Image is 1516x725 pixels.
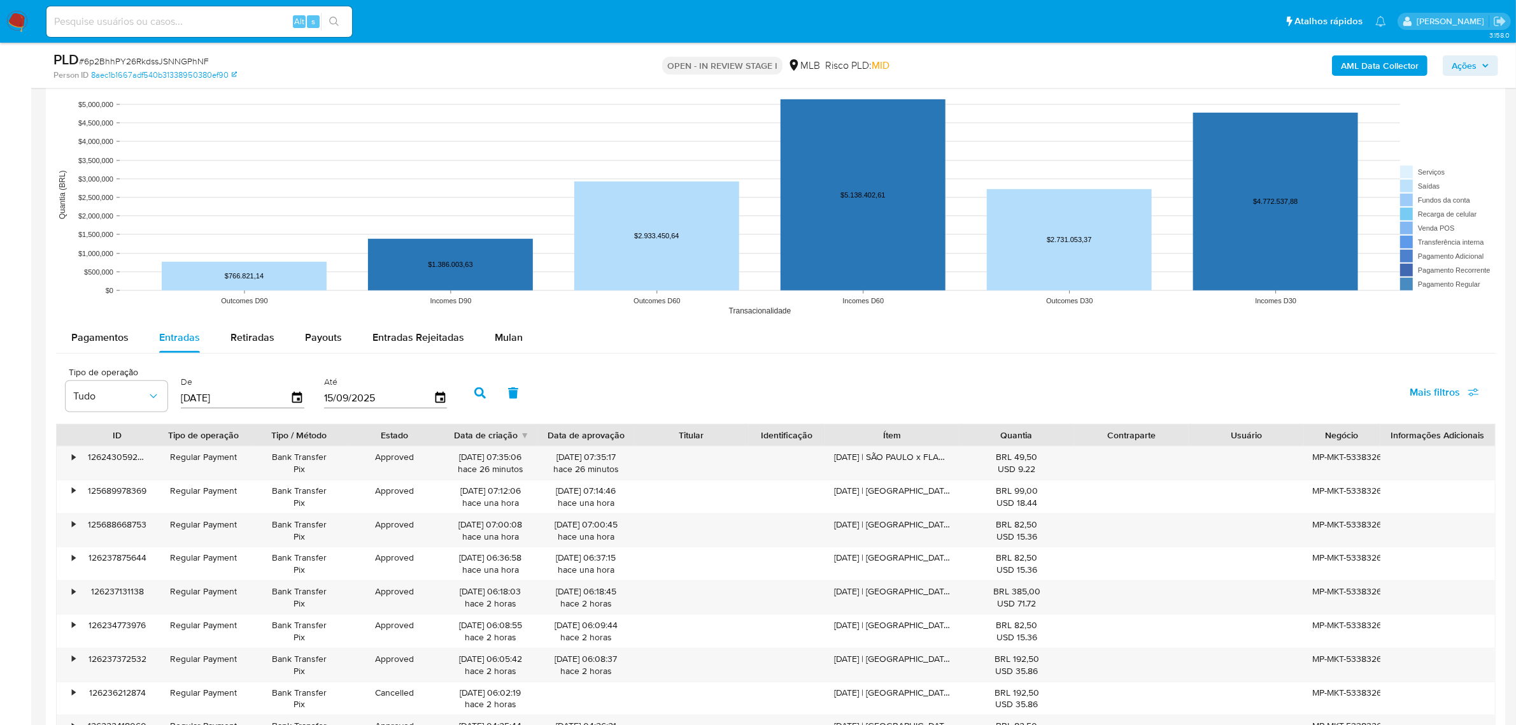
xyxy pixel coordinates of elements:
[294,15,304,27] span: Alt
[1341,55,1419,76] b: AML Data Collector
[91,69,237,81] a: 8aec1b1667adf540b31338950380ef90
[1332,55,1427,76] button: AML Data Collector
[311,15,315,27] span: s
[1294,15,1363,28] span: Atalhos rápidos
[321,13,347,31] button: search-icon
[825,59,889,73] span: Risco PLD:
[79,55,209,68] span: # 6p2BhhPY26RkdssJSNNGPhNF
[872,58,889,73] span: MID
[788,59,820,73] div: MLB
[46,13,352,30] input: Pesquise usuários ou casos...
[1493,15,1506,28] a: Sair
[1452,55,1477,76] span: Ações
[662,57,783,75] p: OPEN - IN REVIEW STAGE I
[53,69,89,81] b: Person ID
[1375,16,1386,27] a: Notificações
[1489,30,1510,40] span: 3.158.0
[1417,15,1489,27] p: laisa.felismino@mercadolivre.com
[1443,55,1498,76] button: Ações
[53,49,79,69] b: PLD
